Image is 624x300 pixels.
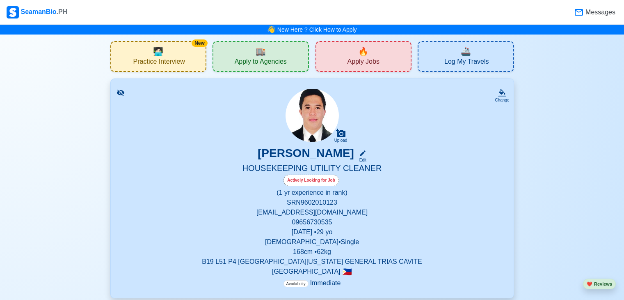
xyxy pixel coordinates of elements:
[121,208,504,217] p: [EMAIL_ADDRESS][DOMAIN_NAME]
[7,6,19,18] img: Logo
[587,282,592,286] span: heart
[342,268,352,276] span: 🇵🇭
[258,146,354,163] h3: [PERSON_NAME]
[121,257,504,267] p: B19 L51 P4 [GEOGRAPHIC_DATA][US_STATE] GENERAL TRIAS CAVITE
[121,237,504,247] p: [DEMOGRAPHIC_DATA] • Single
[347,58,379,68] span: Apply Jobs
[461,45,471,58] span: travel
[584,7,615,17] span: Messages
[121,198,504,208] p: SRN 9602010123
[121,247,504,257] p: 168 cm • 62 kg
[283,278,341,288] p: Immediate
[495,97,509,103] div: Change
[153,45,163,58] span: interview
[283,280,309,287] span: Availability
[358,45,368,58] span: new
[356,157,366,163] div: Edit
[444,58,489,68] span: Log My Travels
[266,24,277,35] span: bell
[283,175,339,186] div: Actively Looking for Job
[121,217,504,227] p: 09656730535
[7,6,67,18] div: SeamanBio
[57,8,68,15] span: .PH
[121,188,504,198] p: (1 yr experience in rank)
[133,58,185,68] span: Practice Interview
[121,163,504,175] h5: HOUSEKEEPING UTILITY CLEANER
[334,138,347,143] div: Upload
[121,267,504,277] p: [GEOGRAPHIC_DATA]
[192,39,208,47] div: New
[277,26,357,33] a: New Here ? Click How to Apply
[121,227,504,237] p: [DATE] • 29 yo
[235,58,287,68] span: Apply to Agencies
[256,45,266,58] span: agencies
[583,279,616,290] button: heartReviews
